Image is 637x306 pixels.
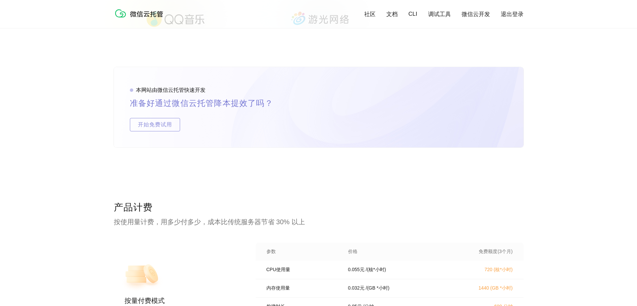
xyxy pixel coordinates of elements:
a: CLI [408,11,417,17]
p: / (核*小时) [366,267,386,273]
p: 价格 [348,249,357,255]
p: 0.032 元 [348,285,365,291]
p: 内存使用量 [266,285,339,291]
p: 按使用量计费，用多少付多少，成本比传统服务器节省 30% 以上 [114,217,524,227]
p: 720 (核*小时) [454,267,513,273]
p: / (GB *小时) [366,285,390,291]
p: 参数 [266,249,339,255]
a: 微信云托管 [114,15,167,21]
a: 调试工具 [428,10,451,18]
a: 微信云开发 [462,10,490,18]
p: 本网站由微信云托管快速开发 [136,87,206,94]
p: 准备好通过微信云托管降本提效了吗？ [130,97,289,110]
a: 退出登录 [501,10,524,18]
p: 免费额度(3个月) [454,249,513,255]
img: 微信云托管 [114,7,167,20]
span: 开始免费试用 [130,118,180,131]
p: 产品计费 [114,201,524,215]
p: CPU使用量 [266,267,339,273]
p: 按量付费模式 [125,296,234,306]
a: 社区 [364,10,376,18]
a: 文档 [386,10,398,18]
p: 1440 (GB *小时) [454,285,513,291]
p: 0.055 元 [348,267,365,273]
